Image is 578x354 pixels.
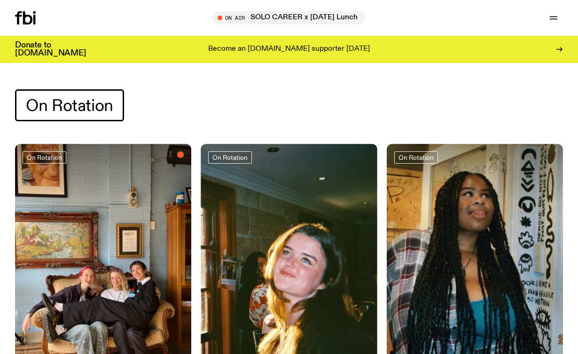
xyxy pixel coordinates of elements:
[398,154,434,161] span: On Rotation
[394,151,438,164] a: On Rotation
[208,45,370,54] p: Become an [DOMAIN_NAME] supporter [DATE]
[27,154,62,161] span: On Rotation
[15,41,86,57] h3: Donate to [DOMAIN_NAME]
[213,11,365,24] button: On AirSOLO CAREER x [DATE] Lunch
[26,96,113,115] span: On Rotation
[23,151,66,164] a: On Rotation
[212,154,248,161] span: On Rotation
[208,151,252,164] a: On Rotation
